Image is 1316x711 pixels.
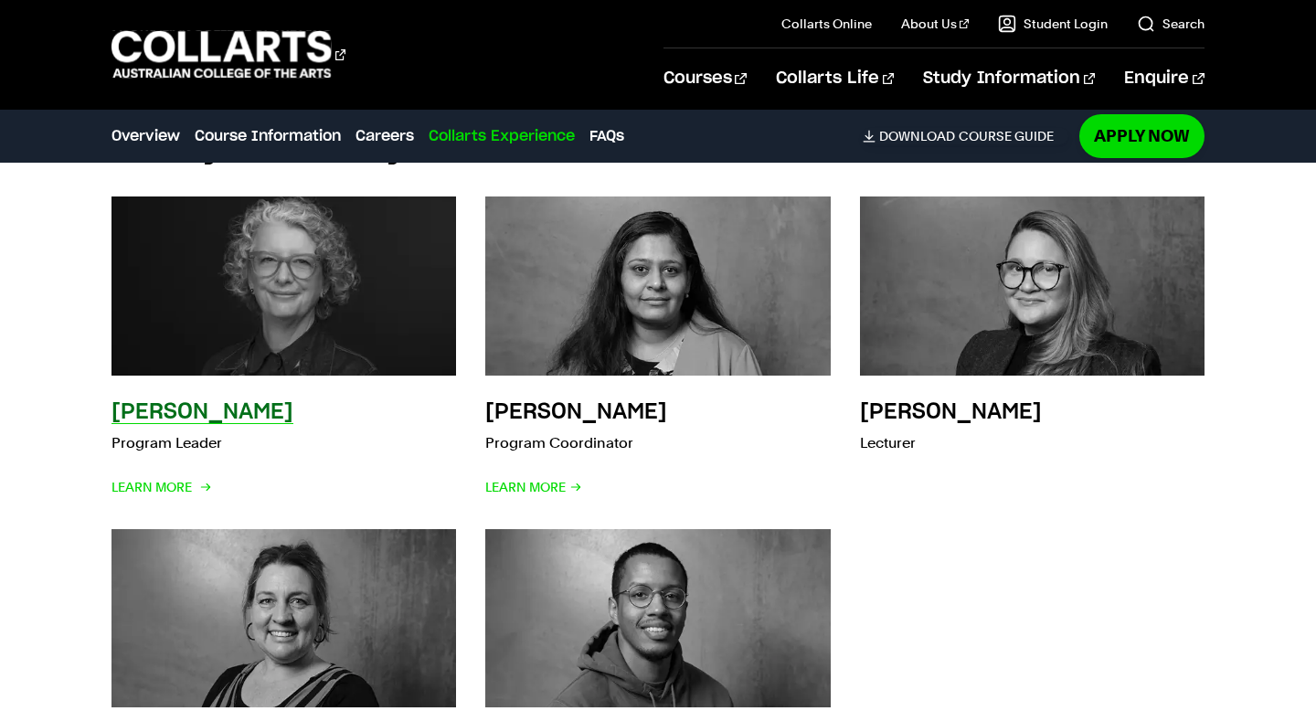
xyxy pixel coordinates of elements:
h3: [PERSON_NAME] [111,401,293,423]
a: Search [1137,15,1205,33]
span: Learn More [485,474,582,500]
a: Enquire [1124,48,1204,109]
a: About Us [901,15,969,33]
a: Collarts Life [776,48,894,109]
h3: [PERSON_NAME] [860,401,1042,423]
a: Study Information [923,48,1095,109]
a: FAQs [589,125,624,147]
a: [PERSON_NAME] Program Coordinator Learn More [485,196,830,500]
a: Overview [111,125,180,147]
a: Apply Now [1079,114,1205,157]
p: Program Leader [111,430,293,456]
span: Download [879,128,955,144]
a: Collarts Experience [429,125,575,147]
a: DownloadCourse Guide [863,128,1068,144]
a: [PERSON_NAME] Program Leader Learn More [111,196,456,500]
div: Go to homepage [111,28,345,80]
a: Course Information [195,125,341,147]
a: Courses [663,48,747,109]
h3: [PERSON_NAME] [485,401,667,423]
a: Student Login [998,15,1108,33]
p: Lecturer [860,430,1042,456]
a: Collarts Online [781,15,872,33]
p: Program Coordinator [485,430,667,456]
span: Learn More [111,474,208,500]
a: Careers [356,125,414,147]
